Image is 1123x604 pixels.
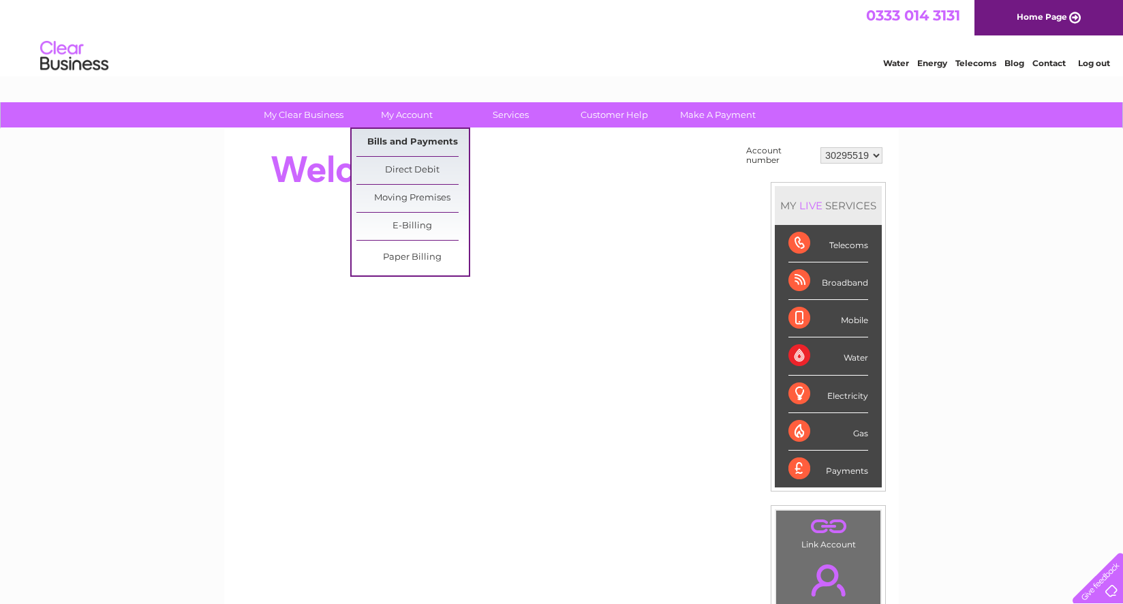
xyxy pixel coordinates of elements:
[1004,58,1024,68] a: Blog
[247,102,360,127] a: My Clear Business
[780,514,877,538] a: .
[883,58,909,68] a: Water
[955,58,996,68] a: Telecoms
[788,337,868,375] div: Water
[241,7,884,66] div: Clear Business is a trading name of Verastar Limited (registered in [GEOGRAPHIC_DATA] No. 3667643...
[356,185,469,212] a: Moving Premises
[356,157,469,184] a: Direct Debit
[788,225,868,262] div: Telecoms
[788,451,868,487] div: Payments
[917,58,947,68] a: Energy
[775,510,881,553] td: Link Account
[788,300,868,337] div: Mobile
[558,102,671,127] a: Customer Help
[788,413,868,451] div: Gas
[788,376,868,413] div: Electricity
[351,102,463,127] a: My Account
[775,186,882,225] div: MY SERVICES
[356,129,469,156] a: Bills and Payments
[356,244,469,271] a: Paper Billing
[1078,58,1110,68] a: Log out
[743,142,817,168] td: Account number
[356,213,469,240] a: E-Billing
[40,35,109,77] img: logo.png
[455,102,567,127] a: Services
[866,7,960,24] a: 0333 014 3131
[1032,58,1066,68] a: Contact
[788,262,868,300] div: Broadband
[797,199,825,212] div: LIVE
[780,556,877,604] a: .
[662,102,774,127] a: Make A Payment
